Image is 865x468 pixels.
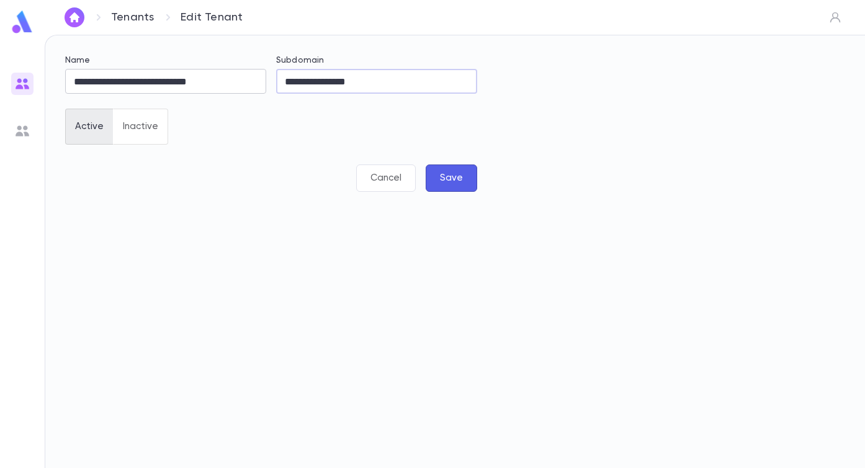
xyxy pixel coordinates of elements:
img: logo [10,10,35,34]
label: Subdomain [276,55,324,65]
img: users_grey.add6a7b1bacd1fe57131ad36919bb8de.svg [15,124,30,138]
a: Tenants [111,11,154,24]
button: Cancel [356,164,416,192]
button: Inactive [113,109,168,145]
label: Name [65,55,91,65]
p: Edit Tenant [181,11,243,24]
img: users_gradient.817b64062b48db29b58f0b5e96d8b67b.svg [15,76,30,91]
button: Save [426,164,477,192]
button: Active [65,109,114,145]
img: home_white.a664292cf8c1dea59945f0da9f25487c.svg [67,12,82,22]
